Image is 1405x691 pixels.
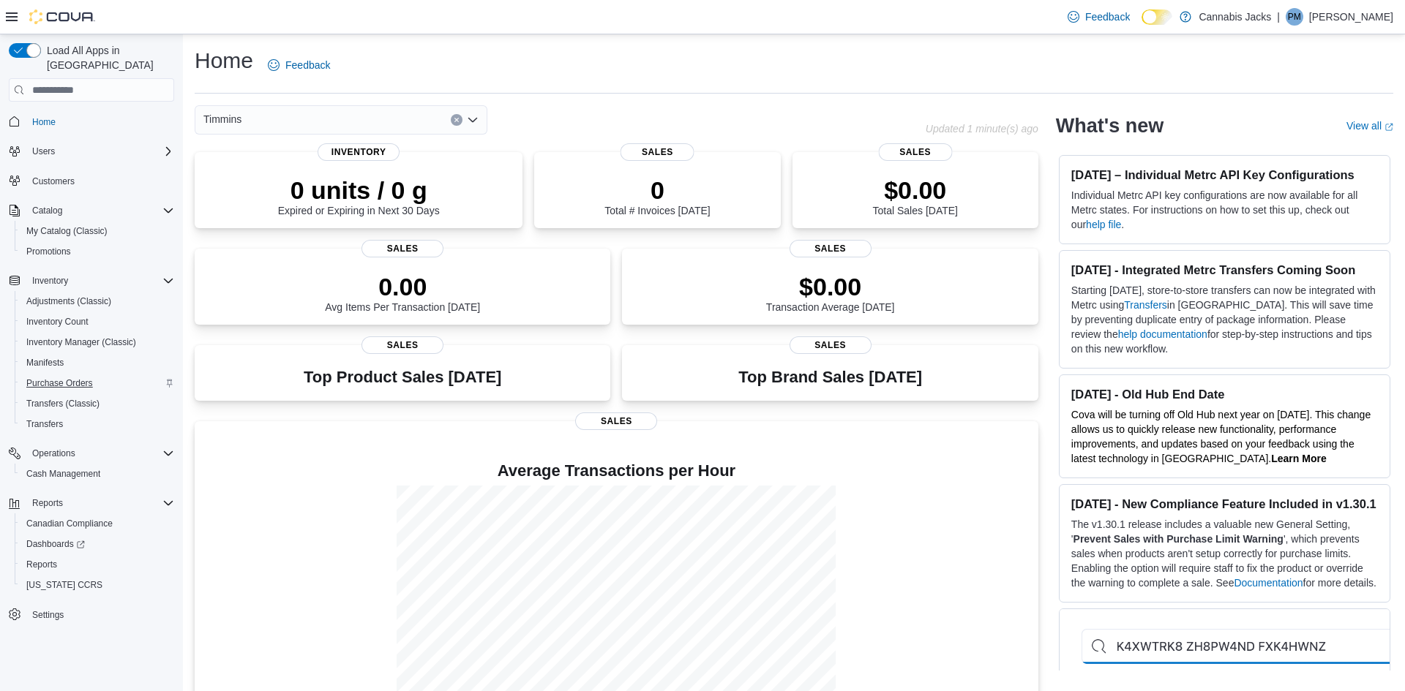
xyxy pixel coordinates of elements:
span: Catalog [32,205,62,216]
span: Reports [20,556,174,573]
button: Manifests [15,352,180,373]
button: Catalog [26,202,68,219]
a: Dashboards [20,535,91,553]
a: Feedback [1062,2,1136,31]
a: Transfers [1124,299,1167,311]
span: Cash Management [20,465,174,483]
div: Transaction Average [DATE] [766,272,895,313]
a: Learn More [1271,453,1326,464]
a: Transfers (Classic) [20,395,105,412]
a: Adjustments (Classic) [20,292,117,310]
span: Washington CCRS [20,576,174,594]
div: Paul Mantha [1286,8,1303,26]
a: View allExternal link [1346,120,1393,132]
button: Reports [26,494,69,512]
a: Customers [26,173,80,190]
svg: External link [1385,123,1393,132]
div: Total # Invoices [DATE] [604,175,710,216]
nav: Complex example [9,105,174,663]
a: Feedback [262,50,336,80]
span: Inventory [26,272,174,290]
span: Users [26,143,174,160]
h3: [DATE] – Individual Metrc API Key Configurations [1071,167,1378,182]
span: Manifests [26,357,64,369]
a: Transfers [20,415,69,433]
span: Home [32,116,56,128]
span: Feedback [285,58,330,72]
span: Purchase Orders [20,374,174,392]
a: My Catalog (Classic) [20,222,113,240]
a: Promotions [20,243,77,260]
h1: Home [195,46,253,75]
a: Inventory Manager (Classic) [20,333,142,351]
p: [PERSON_NAME] [1309,8,1393,26]
p: 0 [604,175,710,205]
a: Inventory Count [20,313,94,331]
h3: Top Product Sales [DATE] [304,369,501,386]
button: Transfers (Classic) [15,393,180,414]
span: Inventory [32,275,68,287]
span: Transfers (Classic) [26,398,100,409]
a: Canadian Compliance [20,515,119,532]
button: Users [26,143,61,160]
a: help documentation [1118,328,1207,340]
span: Adjustments (Classic) [20,292,174,310]
span: Canadian Compliance [26,518,113,529]
span: PM [1288,8,1301,26]
p: Individual Metrc API key configurations are now available for all Metrc states. For instructions ... [1071,188,1378,232]
p: $0.00 [766,272,895,301]
strong: Prevent Sales with Purchase Limit Warning [1074,533,1284,545]
div: Avg Items Per Transaction [DATE] [325,272,480,313]
div: Expired or Expiring in Next 30 Days [278,175,440,216]
span: Load All Apps in [GEOGRAPHIC_DATA] [41,43,174,72]
span: Timmins [203,110,241,128]
span: Promotions [26,246,71,257]
span: Reports [26,494,174,512]
p: The v1.30.1 release includes a valuable new General Setting, ' ', which prevents sales when produ... [1071,517,1378,590]
button: Operations [26,445,81,462]
span: Sales [878,143,952,161]
button: Transfers [15,414,180,434]
span: Inventory Manager (Classic) [26,336,136,348]
span: Reports [26,559,57,570]
span: Adjustments (Classic) [26,295,111,307]
span: Inventory Count [26,316,89,328]
span: Dashboards [20,535,174,553]
a: Dashboards [15,534,180,554]
button: Home [3,110,180,132]
button: Catalog [3,200,180,221]
span: [US_STATE] CCRS [26,579,102,591]
button: Inventory Count [15,311,180,332]
img: Cova [29,10,95,24]
p: 0 units / 0 g [278,175,440,205]
span: Settings [26,605,174,624]
span: Inventory Count [20,313,174,331]
p: 0.00 [325,272,480,301]
span: Inventory Manager (Classic) [20,333,174,351]
span: My Catalog (Classic) [20,222,174,240]
span: Users [32,146,55,157]
p: Updated 1 minute(s) ago [926,123,1038,135]
button: Cash Management [15,464,180,484]
span: Dashboards [26,538,85,550]
button: Promotions [15,241,180,262]
button: Inventory Manager (Classic) [15,332,180,352]
button: Settings [3,604,180,625]
span: Cash Management [26,468,100,480]
span: Purchase Orders [26,377,93,389]
p: Starting [DATE], store-to-store transfers can now be integrated with Metrc using in [GEOGRAPHIC_D... [1071,283,1378,356]
button: My Catalog (Classic) [15,221,180,241]
button: [US_STATE] CCRS [15,575,180,595]
h2: What's new [1056,114,1164,137]
span: Sales [621,143,694,161]
a: help file [1086,219,1121,230]
h4: Average Transactions per Hour [206,462,1027,480]
a: Purchase Orders [20,374,99,392]
button: Open list of options [467,114,479,126]
a: Settings [26,606,70,624]
span: Customers [26,172,174,190]
a: Reports [20,556,63,573]
p: | [1277,8,1280,26]
p: $0.00 [873,175,958,205]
